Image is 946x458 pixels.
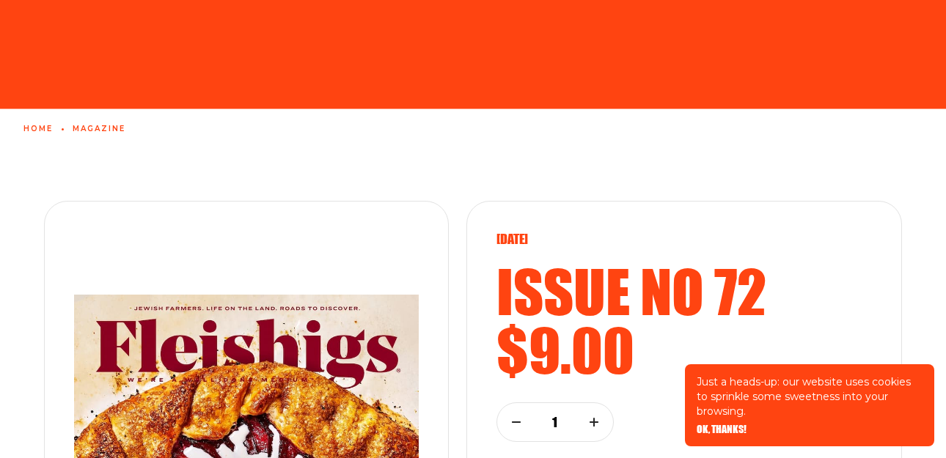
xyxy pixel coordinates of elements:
[23,125,53,133] a: Home
[496,231,872,247] p: [DATE]
[496,320,872,379] h2: $9.00
[546,414,565,430] p: 1
[496,262,872,320] h2: Issue no 72
[697,424,747,435] button: OK, THANKS!
[73,125,125,133] a: Magazine
[697,374,923,418] p: Just a heads-up: our website uses cookies to sprinkle some sweetness into your browsing.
